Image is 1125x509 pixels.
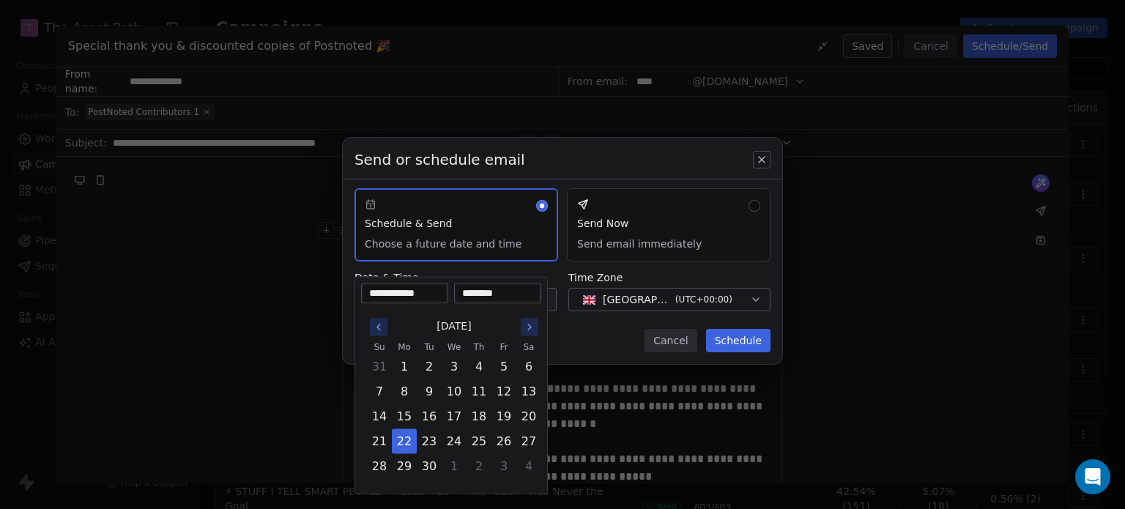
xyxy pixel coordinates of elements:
[517,455,541,478] button: Saturday, October 4th, 2025
[442,355,466,379] button: Wednesday, September 3rd, 2025
[517,405,541,428] button: Saturday, September 20th, 2025
[442,405,466,428] button: Wednesday, September 17th, 2025
[442,455,466,478] button: Wednesday, October 1st, 2025
[367,340,541,479] table: September 2025
[491,340,516,354] th: Friday
[417,455,441,478] button: Tuesday, September 30th, 2025
[492,405,516,428] button: Friday, September 19th, 2025
[393,430,416,453] button: Today, Monday, September 22nd, 2025, selected
[467,430,491,453] button: Thursday, September 25th, 2025
[492,355,516,379] button: Friday, September 5th, 2025
[393,380,416,404] button: Monday, September 8th, 2025
[417,430,441,453] button: Tuesday, September 23rd, 2025
[368,380,391,404] button: Sunday, September 7th, 2025
[517,380,541,404] button: Saturday, September 13th, 2025
[368,355,391,379] button: Sunday, August 31st, 2025
[393,405,416,428] button: Monday, September 15th, 2025
[437,319,471,334] span: [DATE]
[442,380,466,404] button: Wednesday, September 10th, 2025
[467,455,491,478] button: Thursday, October 2nd, 2025
[467,380,491,404] button: Thursday, September 11th, 2025
[367,340,392,354] th: Sunday
[492,380,516,404] button: Friday, September 12th, 2025
[417,380,441,404] button: Tuesday, September 9th, 2025
[368,405,391,428] button: Sunday, September 14th, 2025
[521,319,538,336] button: Go to the Next Month
[492,430,516,453] button: Friday, September 26th, 2025
[417,355,441,379] button: Tuesday, September 2nd, 2025
[417,405,441,428] button: Tuesday, September 16th, 2025
[492,455,516,478] button: Friday, October 3rd, 2025
[393,455,416,478] button: Monday, September 29th, 2025
[370,319,387,336] button: Go to the Previous Month
[467,340,491,354] th: Thursday
[517,430,541,453] button: Saturday, September 27th, 2025
[368,430,391,453] button: Sunday, September 21st, 2025
[467,355,491,379] button: Thursday, September 4th, 2025
[393,355,416,379] button: Monday, September 1st, 2025
[368,455,391,478] button: Sunday, September 28th, 2025
[467,405,491,428] button: Thursday, September 18th, 2025
[417,340,442,354] th: Tuesday
[392,340,417,354] th: Monday
[442,340,467,354] th: Wednesday
[516,340,541,354] th: Saturday
[442,430,466,453] button: Wednesday, September 24th, 2025
[517,355,541,379] button: Saturday, September 6th, 2025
